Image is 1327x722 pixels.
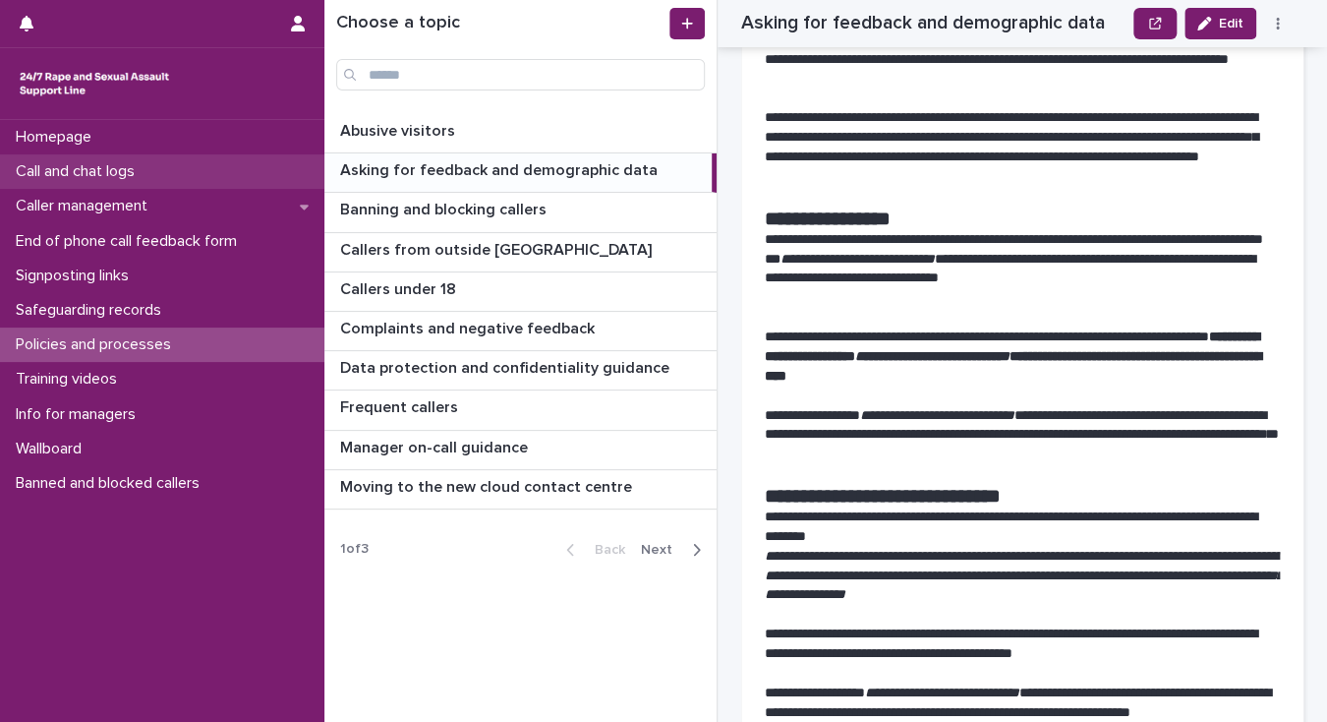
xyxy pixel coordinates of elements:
p: Homepage [8,128,107,147]
a: Banning and blocking callersBanning and blocking callers [324,193,717,232]
h2: Asking for feedback and demographic data [741,12,1105,34]
p: Manager on-call guidance [340,435,532,457]
p: Wallboard [8,440,97,458]
p: Call and chat logs [8,162,150,181]
input: Search [336,59,705,90]
a: Abusive visitorsAbusive visitors [324,114,717,153]
a: Moving to the new cloud contact centreMoving to the new cloud contact centre [324,470,717,510]
p: Banned and blocked callers [8,474,215,493]
span: Edit [1219,17,1243,30]
a: Callers from outside [GEOGRAPHIC_DATA]Callers from outside [GEOGRAPHIC_DATA] [324,233,717,272]
img: rhQMoQhaT3yELyF149Cw [16,64,173,103]
p: Training videos [8,370,133,389]
a: Data protection and confidentiality guidanceData protection and confidentiality guidance [324,351,717,391]
button: Next [633,541,717,559]
p: Safeguarding records [8,301,177,320]
p: Info for managers [8,405,151,424]
p: Data protection and confidentiality guidance [340,355,673,378]
p: Callers under 18 [340,276,460,299]
p: Asking for feedback and demographic data [340,157,662,180]
a: Complaints and negative feedbackComplaints and negative feedback [324,312,717,351]
a: Callers under 18Callers under 18 [324,272,717,312]
p: Banning and blocking callers [340,197,550,219]
p: Frequent callers [340,394,462,417]
p: Moving to the new cloud contact centre [340,474,636,497]
p: Complaints and negative feedback [340,316,599,338]
p: Callers from outside [GEOGRAPHIC_DATA] [340,237,656,260]
span: Next [641,543,684,557]
span: Back [583,543,625,557]
p: Policies and processes [8,335,187,354]
p: End of phone call feedback form [8,232,253,251]
p: Caller management [8,197,163,215]
p: Signposting links [8,267,144,285]
a: Asking for feedback and demographic dataAsking for feedback and demographic data [324,153,717,193]
button: Edit [1184,8,1256,39]
h1: Choose a topic [336,13,665,34]
button: Back [550,541,633,559]
p: Abusive visitors [340,118,459,141]
a: Manager on-call guidanceManager on-call guidance [324,431,717,470]
a: Frequent callersFrequent callers [324,391,717,430]
p: 1 of 3 [324,525,384,573]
